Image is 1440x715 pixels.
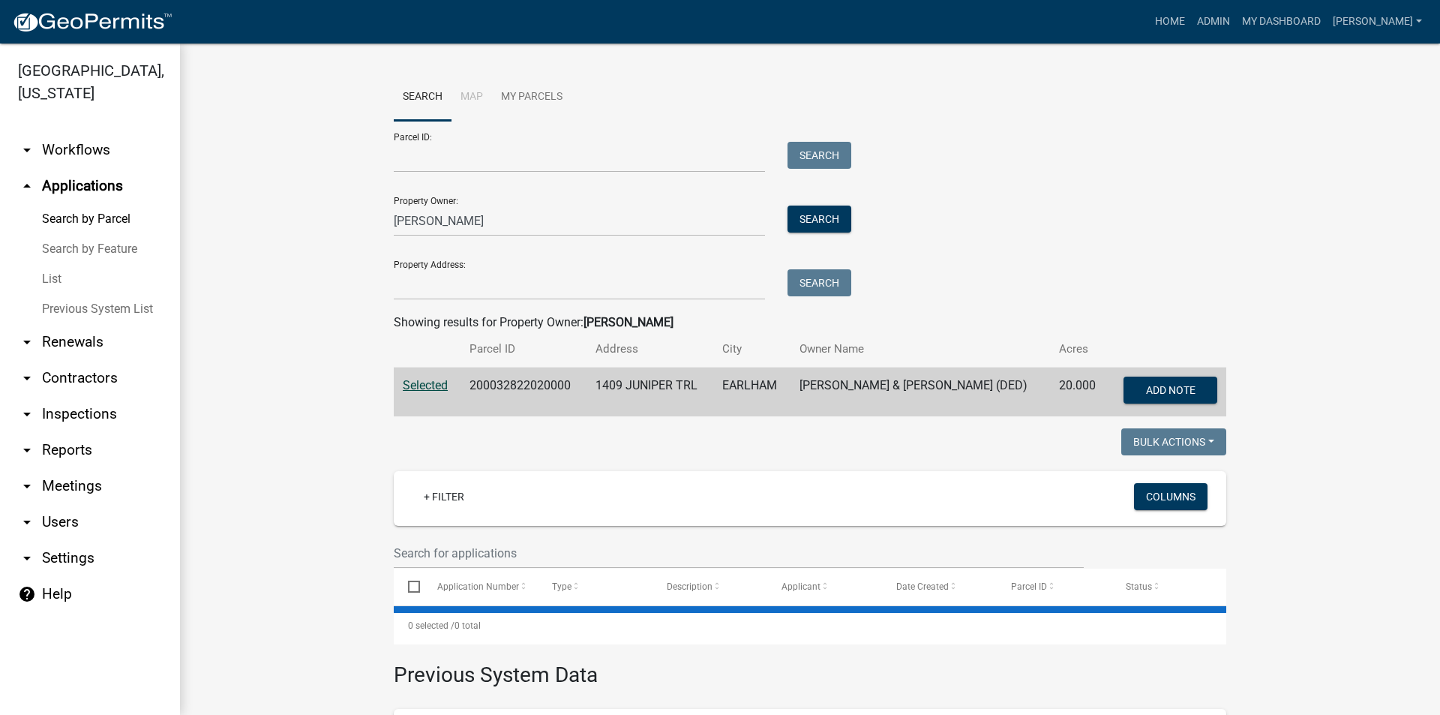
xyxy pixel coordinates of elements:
[18,177,36,195] i: arrow_drop_up
[537,569,652,605] datatable-header-cell: Type
[403,378,448,392] a: Selected
[18,405,36,423] i: arrow_drop_down
[412,483,476,510] a: + Filter
[408,620,454,631] span: 0 selected /
[787,142,851,169] button: Search
[1191,8,1236,36] a: Admin
[437,581,519,592] span: Application Number
[1327,8,1428,36] a: [PERSON_NAME]
[18,549,36,567] i: arrow_drop_down
[713,332,790,367] th: City
[552,581,571,592] span: Type
[1123,377,1217,404] button: Add Note
[394,569,422,605] datatable-header-cell: Select
[787,206,851,233] button: Search
[882,569,997,605] datatable-header-cell: Date Created
[18,585,36,603] i: help
[1050,368,1108,417] td: 20.000
[394,74,451,122] a: Search
[896,581,949,592] span: Date Created
[394,607,1226,644] div: 0 total
[394,538,1084,569] input: Search for applications
[713,368,790,417] td: EARLHAM
[18,333,36,351] i: arrow_drop_down
[1111,569,1226,605] datatable-header-cell: Status
[1149,8,1191,36] a: Home
[652,569,767,605] datatable-header-cell: Description
[460,368,586,417] td: 200032822020000
[1011,581,1047,592] span: Parcel ID
[1236,8,1327,36] a: My Dashboard
[422,569,537,605] datatable-header-cell: Application Number
[460,332,586,367] th: Parcel ID
[790,332,1051,367] th: Owner Name
[18,141,36,159] i: arrow_drop_down
[18,477,36,495] i: arrow_drop_down
[781,581,820,592] span: Applicant
[1126,581,1152,592] span: Status
[18,513,36,531] i: arrow_drop_down
[394,314,1226,332] div: Showing results for Property Owner:
[1145,384,1195,396] span: Add Note
[997,569,1111,605] datatable-header-cell: Parcel ID
[1050,332,1108,367] th: Acres
[394,644,1226,691] h3: Previous System Data
[586,368,713,417] td: 1409 JUNIPER TRL
[790,368,1051,417] td: [PERSON_NAME] & [PERSON_NAME] (DED)
[492,74,571,122] a: My Parcels
[18,369,36,387] i: arrow_drop_down
[1134,483,1207,510] button: Columns
[667,581,712,592] span: Description
[583,315,673,329] strong: [PERSON_NAME]
[787,269,851,296] button: Search
[18,441,36,459] i: arrow_drop_down
[767,569,882,605] datatable-header-cell: Applicant
[586,332,713,367] th: Address
[1121,428,1226,455] button: Bulk Actions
